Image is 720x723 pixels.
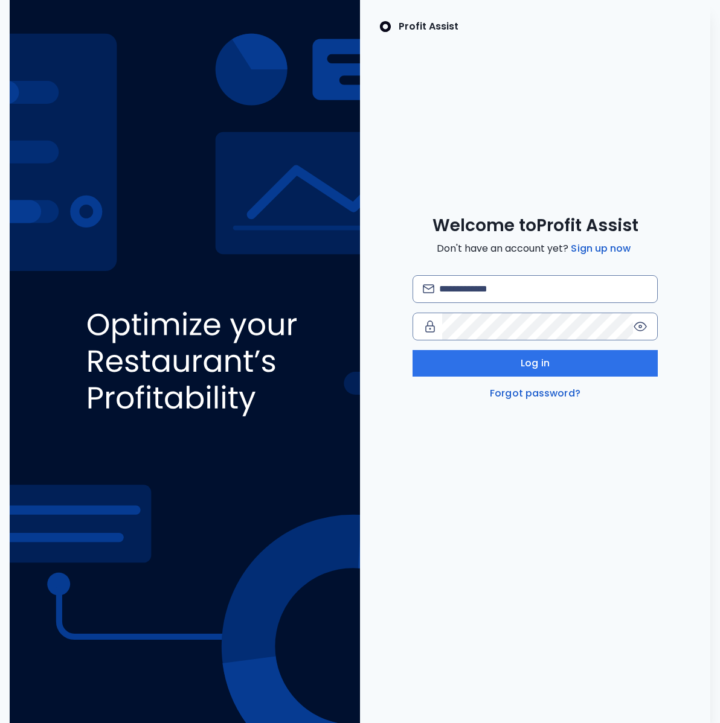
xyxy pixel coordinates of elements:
span: Log in [521,356,550,371]
span: Don't have an account yet? [437,241,633,256]
span: Welcome to Profit Assist [432,215,638,237]
button: Log in [413,350,658,377]
a: Forgot password? [487,386,583,401]
img: email [423,284,434,293]
a: Sign up now [568,241,633,256]
p: Profit Assist [399,19,458,34]
img: SpotOn Logo [379,19,391,34]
